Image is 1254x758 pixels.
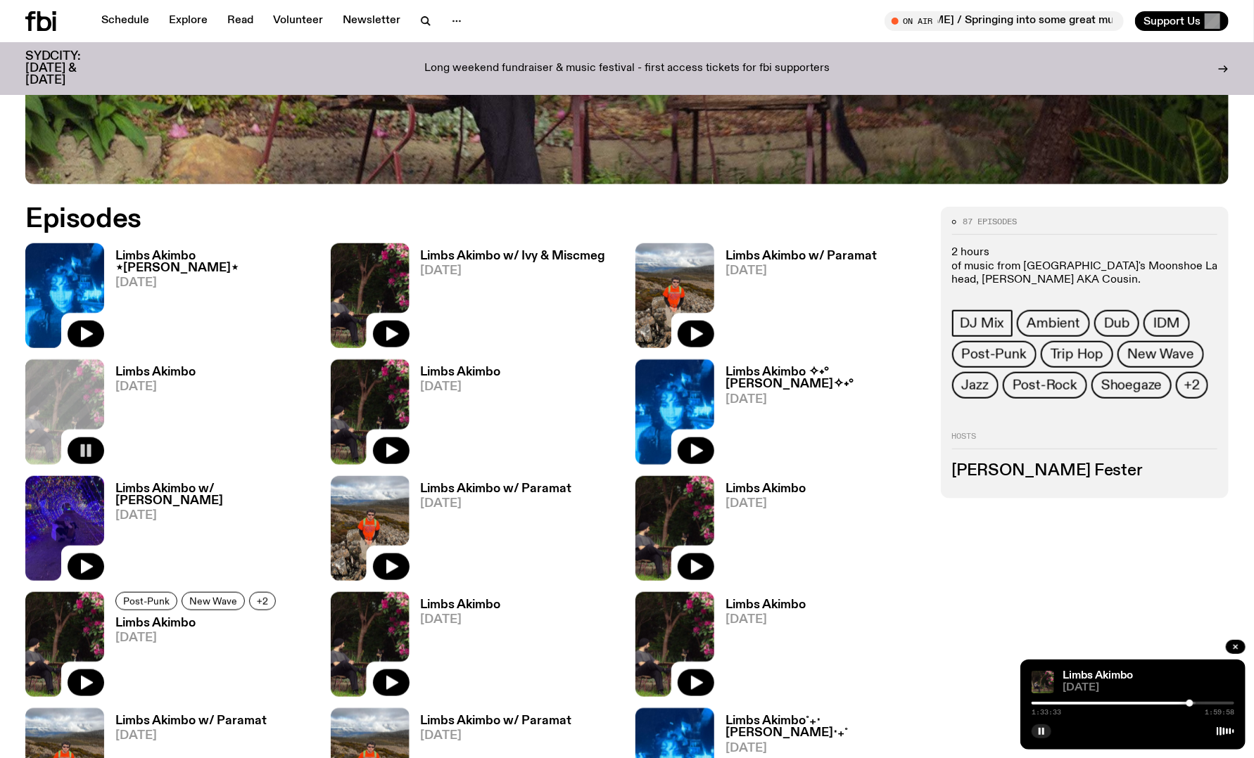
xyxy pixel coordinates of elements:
[1205,709,1234,716] span: 1:59:58
[726,614,806,626] span: [DATE]
[635,592,714,697] img: Jackson sits at an outdoor table, legs crossed and gazing at a black and brown dog also sitting a...
[726,250,877,262] h3: Limbs Akimbo w/ Paramat
[952,372,999,399] a: Jazz
[962,378,989,393] span: Jazz
[421,599,501,611] h3: Limbs Akimbo
[115,617,280,629] h3: Limbs Akimbo
[421,250,606,262] h3: Limbs Akimbo w/ Ivy & Miscmeg
[104,483,314,581] a: Limbs Akimbo w/ [PERSON_NAME][DATE]
[249,592,276,610] button: +2
[421,265,606,277] span: [DATE]
[421,730,572,742] span: [DATE]
[421,614,501,626] span: [DATE]
[714,483,806,581] a: Limbs Akimbo[DATE]
[726,366,924,390] h3: Limbs Akimbo ✧˖°[PERSON_NAME]✧˖°
[421,483,572,495] h3: Limbs Akimbo w/ Paramat
[952,463,1218,479] h3: [PERSON_NAME] Fester
[1144,310,1189,337] a: IDM
[726,483,806,495] h3: Limbs Akimbo
[1135,11,1229,31] button: Support Us
[1051,347,1103,362] span: Trip Hop
[257,596,268,606] span: +2
[115,366,196,378] h3: Limbs Akimbo
[25,592,104,697] img: Jackson sits at an outdoor table, legs crossed and gazing at a black and brown dog also sitting a...
[123,596,170,606] span: Post-Punk
[961,316,1005,331] span: DJ Mix
[104,250,314,348] a: Limbs Akimbo ⋆[PERSON_NAME]⋆[DATE]
[1013,378,1077,393] span: Post-Rock
[331,359,410,464] img: Jackson sits at an outdoor table, legs crossed and gazing at a black and brown dog also sitting a...
[421,715,572,727] h3: Limbs Akimbo w/ Paramat
[952,432,1218,449] h2: Hosts
[93,11,158,31] a: Schedule
[1032,709,1061,716] span: 1:33:33
[1176,372,1208,399] button: +2
[952,341,1037,368] a: Post-Punk
[1017,310,1090,337] a: Ambient
[1127,347,1193,362] span: New Wave
[1063,670,1133,681] a: Limbs Akimbo
[1101,378,1162,393] span: Shoegaze
[1184,378,1200,393] span: +2
[1117,341,1203,368] a: New Wave
[25,207,822,232] h2: Episodes
[1032,671,1054,693] img: Jackson sits at an outdoor table, legs crossed and gazing at a black and brown dog also sitting a...
[963,218,1018,226] span: 87 episodes
[331,243,410,348] img: Jackson sits at an outdoor table, legs crossed and gazing at a black and brown dog also sitting a...
[1091,372,1172,399] a: Shoegaze
[952,246,1218,287] p: 2 hours of music from [GEOGRAPHIC_DATA]'s Moonshoe Label head, [PERSON_NAME] AKA Cousin.
[410,483,572,581] a: Limbs Akimbo w/ Paramat[DATE]
[115,510,314,522] span: [DATE]
[726,394,924,406] span: [DATE]
[726,265,877,277] span: [DATE]
[726,599,806,611] h3: Limbs Akimbo
[410,366,501,464] a: Limbs Akimbo[DATE]
[115,730,267,742] span: [DATE]
[410,599,501,697] a: Limbs Akimbo[DATE]
[726,743,924,754] span: [DATE]
[115,381,196,393] span: [DATE]
[115,483,314,507] h3: Limbs Akimbo w/ [PERSON_NAME]
[952,310,1013,337] a: DJ Mix
[1003,372,1087,399] a: Post-Rock
[421,498,572,510] span: [DATE]
[1063,683,1234,693] span: [DATE]
[714,599,806,697] a: Limbs Akimbo[DATE]
[1153,316,1179,331] span: IDM
[714,366,924,464] a: Limbs Akimbo ✧˖°[PERSON_NAME]✧˖°[DATE]
[115,250,314,274] h3: Limbs Akimbo ⋆[PERSON_NAME]⋆
[421,381,501,393] span: [DATE]
[219,11,262,31] a: Read
[635,476,714,581] img: Jackson sits at an outdoor table, legs crossed and gazing at a black and brown dog also sitting a...
[115,715,267,727] h3: Limbs Akimbo w/ Paramat
[410,250,606,348] a: Limbs Akimbo w/ Ivy & Miscmeg[DATE]
[1094,310,1139,337] a: Dub
[25,51,115,86] h3: SYDCITY: [DATE] & [DATE]
[115,277,314,289] span: [DATE]
[424,63,830,75] p: Long weekend fundraiser & music festival - first access tickets for fbi supporters
[160,11,216,31] a: Explore
[265,11,331,31] a: Volunteer
[1027,316,1080,331] span: Ambient
[334,11,409,31] a: Newsletter
[726,715,924,739] h3: Limbs Akimbo˚₊‧[PERSON_NAME]‧₊˚
[726,498,806,510] span: [DATE]
[714,250,877,348] a: Limbs Akimbo w/ Paramat[DATE]
[182,592,245,610] a: New Wave
[104,617,280,697] a: Limbs Akimbo[DATE]
[104,366,196,464] a: Limbs Akimbo[DATE]
[115,592,177,610] a: Post-Punk
[1144,15,1201,27] span: Support Us
[421,366,501,378] h3: Limbs Akimbo
[1041,341,1113,368] a: Trip Hop
[331,592,410,697] img: Jackson sits at an outdoor table, legs crossed and gazing at a black and brown dog also sitting a...
[189,596,237,606] span: New Wave
[1104,316,1129,331] span: Dub
[962,347,1027,362] span: Post-Punk
[115,632,280,644] span: [DATE]
[885,11,1124,31] button: On AirMornings with [PERSON_NAME] / Springing into some great music haha do u see what i did ther...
